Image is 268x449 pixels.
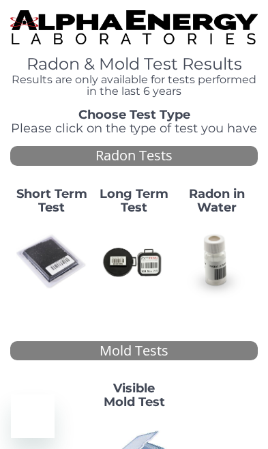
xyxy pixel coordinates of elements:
[10,341,258,361] div: Mold Tests
[100,186,168,215] strong: Long Term Test
[104,381,165,409] strong: Visible Mold Test
[10,74,258,98] h4: Results are only available for tests performed in the last 6 years
[181,226,252,298] img: RadoninWater.jpg
[78,107,190,122] strong: Choose Test Type
[10,55,258,73] h1: Radon & Mold Test Results
[98,226,170,298] img: Radtrak2vsRadtrak3.jpg
[16,186,87,215] strong: Short Term Test
[189,186,245,215] strong: Radon in Water
[11,394,55,438] iframe: Button to launch messaging window
[10,146,258,166] div: Radon Tests
[11,121,257,136] span: Please click on the type of test you have
[10,10,258,44] img: TightCrop.jpg
[16,226,87,298] img: ShortTerm.jpg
